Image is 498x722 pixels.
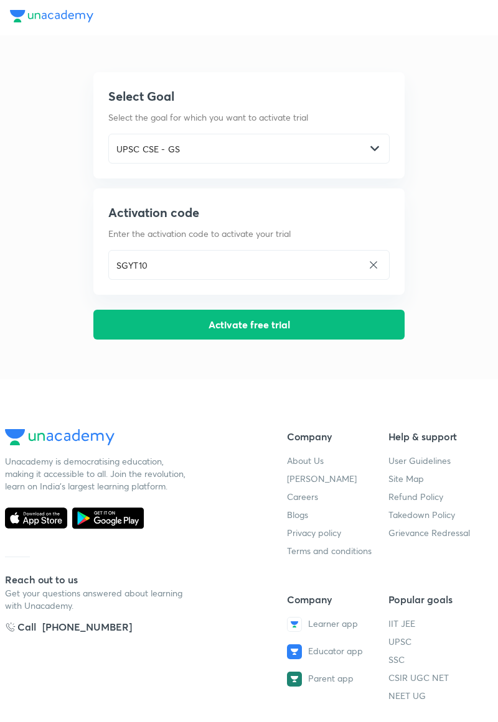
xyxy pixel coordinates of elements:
a: CSIR UGC NET [388,672,449,683]
a: Site Map [388,473,424,484]
img: - [370,144,379,153]
a: Grievance Redressal [388,527,470,539]
h5: Popular goals [388,592,480,607]
a: Takedown Policy [388,509,455,521]
a: Unacademy [10,10,93,25]
a: Learner app [287,617,378,632]
div: Unacademy is democratising education, making it accessible to all. Join the revolution, learn on ... [5,455,192,493]
a: Parent app [287,672,378,687]
h5: Help & support [388,429,480,444]
a: Privacy policy [287,527,341,539]
a: About Us [287,455,324,466]
h5: Select Goal [108,87,390,106]
h5: Activation code [108,203,390,222]
button: Activate free trial [93,310,405,340]
a: Call[PHONE_NUMBER] [5,619,192,634]
a: Terms and conditions [287,545,372,557]
a: Refund Policy [388,491,443,502]
a: UPSC [388,636,411,647]
a: IIT JEE [388,618,415,629]
input: Select goal [109,136,365,162]
h5: Company [287,592,378,607]
a: Careers [287,491,318,502]
p: Enter the activation code to activate your trial [108,227,390,240]
img: Parent app [287,672,302,687]
div: [PHONE_NUMBER] [42,619,132,634]
a: NEET UG [388,690,426,701]
a: Educator app [287,644,378,659]
img: Learner app [287,617,302,632]
a: User Guidelines [388,455,451,466]
img: Educator app [287,644,302,659]
h5: Call [5,619,36,634]
h5: Reach out to us [5,572,192,587]
a: Blogs [287,509,308,521]
input: Enter activation code [109,252,363,278]
img: Unacademy Logo [5,429,115,445]
h5: Company [287,429,378,444]
img: Unacademy [10,10,93,22]
a: SSC [388,654,405,665]
a: [PERSON_NAME] [287,473,357,484]
p: Get your questions answered about learning with Unacademy. [5,587,192,612]
p: Select the goal for which you want to activate trial [108,111,390,124]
